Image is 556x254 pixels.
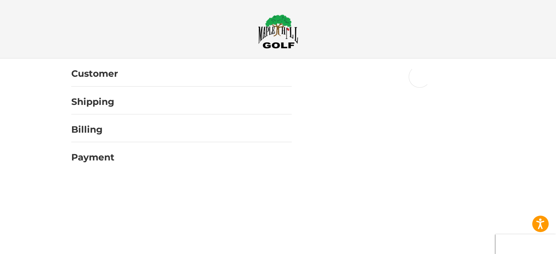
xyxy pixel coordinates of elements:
[7,223,87,247] iframe: Gorgias live chat messenger
[496,234,556,254] iframe: Google Customer Reviews
[258,14,298,49] img: Maple Hill Golf
[71,124,114,135] h2: Billing
[71,68,118,79] h2: Customer
[71,96,114,107] h2: Shipping
[71,152,114,163] h2: Payment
